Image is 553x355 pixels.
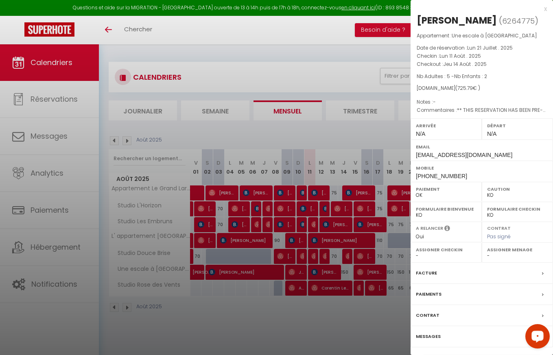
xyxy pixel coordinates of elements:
iframe: LiveChat chat widget [519,321,553,355]
p: Checkin : [417,52,547,60]
label: Messages [416,332,441,341]
span: Jeu 14 Août . 2025 [443,61,487,68]
label: Caution [487,185,548,193]
label: Paiements [416,290,442,298]
span: Lun 11 Août . 2025 [439,52,481,59]
span: 725.79 [457,85,473,91]
label: Assigner Checkin [416,246,476,254]
label: Paiement [416,185,476,193]
div: [DOMAIN_NAME] [417,85,547,92]
label: Mobile [416,164,548,172]
label: Départ [487,122,548,130]
p: Notes : [417,98,547,106]
p: Date de réservation : [417,44,547,52]
span: ( ) [499,15,538,26]
label: Assigner Menage [487,246,548,254]
span: Pas signé [487,233,511,240]
span: Nb Adultes : 5 - [417,73,487,80]
span: Lun 21 Juillet . 2025 [467,44,513,51]
p: Commentaires : [417,106,547,114]
label: Email [416,143,548,151]
label: Formulaire Checkin [487,205,548,213]
span: [EMAIL_ADDRESS][DOMAIN_NAME] [416,152,512,158]
span: N/A [416,131,425,137]
p: Checkout : [417,60,547,68]
label: Facture [416,269,437,277]
p: Appartement : [417,32,547,40]
span: N/A [487,131,496,137]
label: A relancer [416,225,443,232]
span: [PHONE_NUMBER] [416,173,467,179]
div: [PERSON_NAME] [417,14,497,27]
label: Arrivée [416,122,476,130]
span: Une escale à [GEOGRAPHIC_DATA] [452,32,537,39]
label: Contrat [487,225,511,230]
span: Nb Enfants : 2 [454,73,487,80]
div: x [411,4,547,14]
label: Formulaire Bienvenue [416,205,476,213]
label: Contrat [416,311,439,320]
span: 6264775 [502,16,535,26]
span: - [433,98,436,105]
i: Sélectionner OUI si vous souhaiter envoyer les séquences de messages post-checkout [444,225,450,234]
span: ( € ) [455,85,480,91]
